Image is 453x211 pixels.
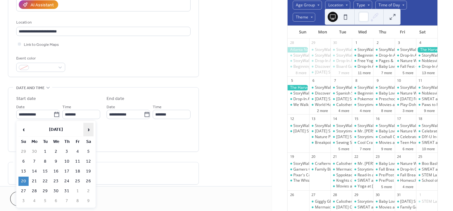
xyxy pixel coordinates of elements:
td: 19 [83,167,94,176]
div: [DATE] Story Time - [GEOGRAPHIC_DATA] [315,96,389,102]
div: Calisthenics and Core - Prather Park [331,161,352,166]
div: 7 [332,78,337,83]
div: Fall Break Programs - Cool Creek Nature Center [395,172,416,178]
div: Cool Crafting Club Grades 1-5 - [GEOGRAPHIC_DATA] [358,140,452,145]
td: 9 [51,157,61,166]
div: The Harvest Moon Festival - Main Street Sheridan [288,85,309,90]
div: Coxhall Children's Garden Tour [379,134,434,140]
div: Movies at Midtown - Midtown Plaza Carmel [373,102,394,108]
td: 12 [83,157,94,166]
div: Mermaid Party - Fishers Library [331,167,352,172]
div: StoryWalk - [PERSON_NAME][GEOGRAPHIC_DATA] [315,85,404,90]
td: 2 [51,147,61,156]
div: 12 [289,116,294,121]
button: 11 more [355,70,373,75]
div: 21 [332,154,337,159]
div: [DATE] Story Time - [GEOGRAPHIC_DATA] [315,70,389,75]
div: Celebrate Diwali: Festival of Lights - Carmel Library [395,134,416,140]
div: SWEAT at The Yard Outdoor Pilates - Fishers District [416,96,437,102]
span: Time [62,104,71,110]
div: Drop-In Activity: Wire Sculptures - Fishers Library [416,64,437,69]
div: Teen Homeschool Art Club - Carmel Library [395,140,416,145]
td: 30 [29,147,39,156]
div: Storytime - Chapter Book Lounge [358,102,416,108]
div: Calisthenics and Core - [PERSON_NAME][GEOGRAPHIC_DATA] [336,161,446,166]
div: Gamers Guild For teens and adults - Noblesville Library [288,167,309,172]
div: Knights of the Square Table Chess Club - [GEOGRAPHIC_DATA] [336,178,447,183]
button: 13 more [420,70,437,75]
span: Time [153,104,162,110]
div: StoryWalk - Cumberland Park Fishers [309,53,331,58]
div: Fri [393,26,413,39]
button: 4 more [336,108,352,113]
div: StoryWalk - Cumberland Park Fishers [288,58,309,64]
div: Breakpoint - Fishers Library [309,140,331,145]
div: Mermaid Party - [GEOGRAPHIC_DATA] [336,167,404,172]
div: 18 [418,116,423,121]
div: 11 [418,78,423,83]
div: Nature Walks - Grand Junction Plaza [395,161,416,166]
div: Tuesday Story Time - Westfield Library [331,96,352,102]
div: Storytime - Chapter Book Lounge [352,167,373,172]
div: StoryWalk - Prather Park Carmel [373,123,394,129]
div: Sat [412,26,432,39]
div: World Habitat Day Tree Planting 2025 [309,102,331,108]
div: Fall Break Programs - Cool Creek Nature Center [373,167,394,172]
td: 29 [18,147,29,156]
div: Storytime - Chapter Book Lounge [358,167,416,172]
div: Wed [352,26,373,39]
span: Date [16,104,25,110]
div: Nature Preschool Explorers - [GEOGRAPHIC_DATA] [315,134,405,140]
div: StoryWalk - [PERSON_NAME][GEOGRAPHIC_DATA] [358,123,447,129]
td: 21 [29,177,39,186]
div: Pixar's Coco Family Movie - Fishers Library [288,172,309,178]
div: Boo Bash - NPD Amp [416,161,437,166]
div: Preschool Story Hour - Taylor Center of Natural History [373,96,394,102]
th: Su [18,137,29,146]
div: Board Game Alliance Homeschool Program - Noblesville Library [331,64,352,69]
div: Play-Doh Maker Station: Monsters - Carmel Library [395,102,416,108]
th: Sa [83,137,94,146]
th: We [51,137,61,146]
div: 1 [354,40,359,45]
div: Calisthenics and Core - Prather Park [331,102,352,108]
div: 23 [375,154,380,159]
div: Location [16,19,189,26]
div: Discovery Time - Sheridan Library [309,64,331,69]
td: 17 [62,167,72,176]
div: Drop-In Craft - Carmel Library [395,167,416,172]
div: Mon [313,26,333,39]
td: 16 [51,167,61,176]
td: 23 [51,177,61,186]
div: The Whisk Kids - [GEOGRAPHIC_DATA] [293,178,361,183]
div: StoryWalk - Prather Park Carmel [288,123,309,129]
div: Storytime - Chapter Book Lounge [352,134,373,140]
div: Baby Love Story Time - Westfield Library [373,129,394,134]
div: StoryWalk - Prather Park Carmel [309,47,331,53]
button: 7 more [357,146,373,151]
td: 26 [83,177,94,186]
div: Nature Preschool Explorers - Cool Creek Nature Center [309,134,331,140]
button: 9 more [379,146,394,151]
div: StoryWalk - Prather Park Carmel [288,53,309,58]
div: Movies at [GEOGRAPHIC_DATA] [379,140,436,145]
div: StoryWalk - Prather Park Carmel [416,85,437,90]
div: Sunday Stories Ages 2 and up - Noblesville Library [288,129,309,134]
div: 16 [375,116,380,121]
div: Mr. Dan the Music Man - Fishers Library [352,129,373,134]
div: Drop-In Activity: Wire Sculptures - [GEOGRAPHIC_DATA] [336,58,435,64]
button: 10 more [420,146,437,151]
div: Noblesville Farmers Market - Federal Hill Commons [416,58,437,64]
th: Fr [73,137,83,146]
div: Drop-In Activity: Wire Sculptures - Fishers Library [288,96,309,102]
div: Baby Love Story Time - Westfield Library [373,64,394,69]
div: Spanish Story Time - Westfield Library [331,91,352,96]
div: 6 [311,78,316,83]
div: Beginning Bird Hike - Strawtown Koteewi Park [352,53,373,58]
div: Baby Love Story Time - Westfield Library [373,161,394,166]
button: 7 more [379,70,394,75]
div: StoryWalk - Prather Park Carmel [352,47,373,53]
div: StoryWalk - [PERSON_NAME][GEOGRAPHIC_DATA] [315,123,404,129]
div: StoryWalk - Prather Park Carmel [395,123,416,129]
div: StoryWalk - Prather Park Carmel [309,85,331,90]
